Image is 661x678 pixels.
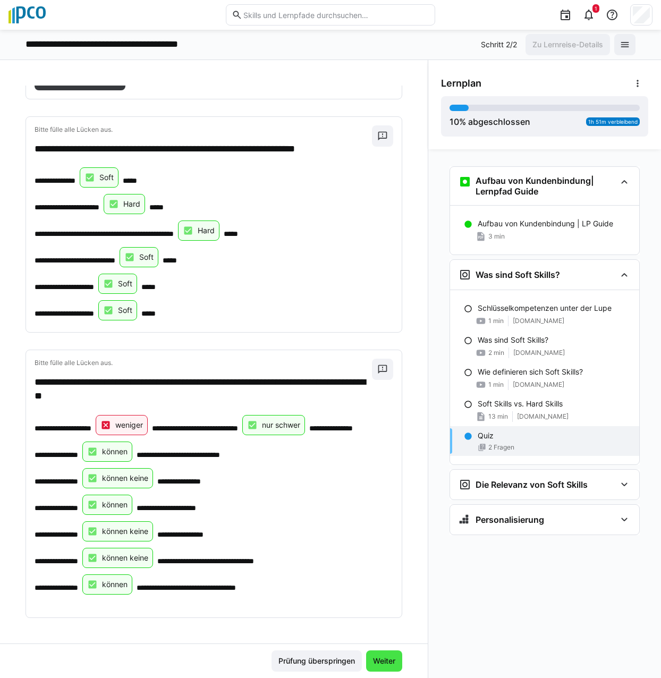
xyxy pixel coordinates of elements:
p: Quiz [478,430,494,441]
p: Aufbau von Kundenbindung | LP Guide [478,218,613,229]
span: 1 [595,5,597,12]
span: [DOMAIN_NAME] [513,317,564,325]
p: nur schwer [262,420,300,430]
p: Hard [123,199,140,209]
p: können keine [102,553,148,563]
p: Soft Skills vs. Hard Skills [478,399,563,409]
span: Zu Lernreise-Details [531,39,605,50]
button: Weiter [366,650,402,672]
p: können [102,446,128,457]
p: können keine [102,526,148,537]
p: Soft [139,252,154,262]
span: 13 min [488,412,508,421]
p: Soft [118,305,132,316]
p: Was sind Soft Skills? [478,335,548,345]
div: % abgeschlossen [450,115,530,128]
p: können [102,499,128,510]
span: Prüfung überspringen [277,656,357,666]
span: Lernplan [441,78,481,89]
h3: Personalisierung [476,514,544,525]
p: Soft [118,278,132,289]
button: Prüfung überspringen [272,650,362,672]
span: 2 min [488,349,504,357]
p: Schritt 2/2 [481,39,517,50]
p: können [102,579,128,590]
p: Soft [99,172,114,183]
p: Schlüsselkompetenzen unter der Lupe [478,303,612,313]
span: 1h 51m verbleibend [588,118,638,125]
span: [DOMAIN_NAME] [513,349,565,357]
input: Skills und Lernpfade durchsuchen… [242,10,430,20]
span: 10 [450,116,459,127]
p: Bitte fülle alle Lücken aus. [35,125,372,134]
span: 3 min [488,232,505,241]
span: [DOMAIN_NAME] [517,412,569,421]
span: Weiter [371,656,397,666]
button: Zu Lernreise-Details [526,34,610,55]
h3: Aufbau von Kundenbindung| Lernpfad Guide [476,175,616,197]
p: können keine [102,473,148,484]
span: 2 Fragen [488,443,514,452]
p: Hard [198,225,215,236]
p: Wie definieren sich Soft Skills? [478,367,583,377]
span: [DOMAIN_NAME] [513,380,564,389]
p: Bitte fülle alle Lücken aus. [35,359,372,367]
span: 1 min [488,380,504,389]
p: weniger [115,420,143,430]
h3: Was sind Soft Skills? [476,269,560,280]
span: 1 min [488,317,504,325]
h3: Die Relevanz von Soft Skills [476,479,588,490]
